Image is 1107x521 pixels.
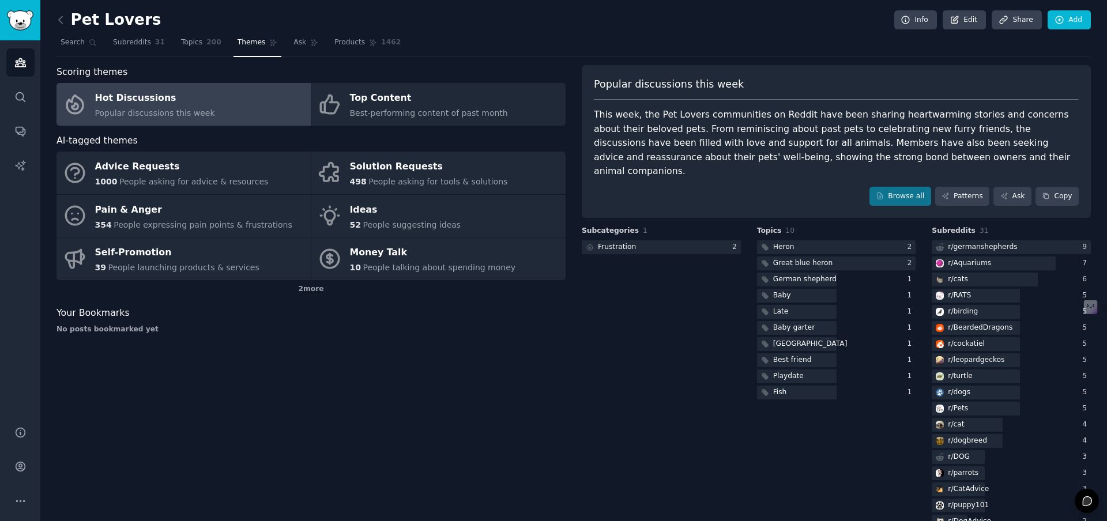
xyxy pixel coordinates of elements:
span: People talking about spending money [363,263,515,272]
div: r/ cockatiel [948,339,985,349]
a: dogbreedr/dogbreed4 [932,434,1091,448]
a: Petsr/Pets5 [932,402,1091,416]
span: People launching products & services [108,263,259,272]
a: Pain & Anger354People expressing pain points & frustrations [57,195,311,237]
div: r/ CatAdvice [948,484,989,494]
a: Great blue heron2 [757,256,916,271]
span: 10 [785,226,795,235]
span: Your Bookmarks [57,306,130,320]
a: birdingr/birding5 [932,305,1091,319]
span: Popular discussions this week [95,108,215,118]
a: Baby garter1 [757,321,916,335]
div: 1 [908,339,916,349]
a: Playdate1 [757,369,916,384]
div: 5 [1082,323,1091,333]
a: Advice Requests1000People asking for advice & resources [57,152,311,194]
span: 31 [980,226,989,235]
a: Info [894,10,937,30]
a: Edit [943,10,986,30]
div: 7 [1082,258,1091,269]
div: 4 [1082,436,1091,446]
img: cats [936,275,944,284]
span: Subcategories [582,226,639,236]
span: People expressing pain points & frustrations [114,220,292,229]
img: RATS [936,292,944,300]
span: 1462 [381,37,401,48]
a: parrotsr/parrots3 [932,466,1091,481]
div: Hot Discussions [95,89,215,108]
div: r/ puppy101 [948,500,989,511]
div: No posts bookmarked yet [57,324,566,335]
a: dogsr/dogs5 [932,386,1091,400]
img: turtle [936,372,944,380]
span: AI-tagged themes [57,134,138,148]
img: birding [936,308,944,316]
span: Subreddits [932,226,976,236]
span: 354 [95,220,112,229]
a: Search [57,33,101,57]
a: Hot DiscussionsPopular discussions this week [57,83,311,126]
div: 1 [908,371,916,382]
span: People asking for tools & solutions [368,177,507,186]
a: Ask [289,33,322,57]
div: 2 [732,242,741,252]
img: dogs [936,388,944,397]
span: Ask [293,37,306,48]
div: Late [773,307,789,317]
a: Patterns [935,187,989,206]
a: RATSr/RATS5 [932,289,1091,303]
a: German shepherd1 [757,273,916,287]
div: r/ turtle [948,371,973,382]
div: 1 [908,290,916,301]
div: Fish [773,387,787,398]
a: turtler/turtle5 [932,369,1091,384]
button: Copy [1036,187,1079,206]
span: Search [61,37,85,48]
a: Fish1 [757,386,916,400]
img: puppy101 [936,501,944,509]
img: Pets [936,405,944,413]
a: Products1462 [330,33,405,57]
div: r/ cat [948,420,964,430]
div: r/ germanshepherds [948,242,1017,252]
span: Products [334,37,365,48]
span: People suggesting ideas [363,220,461,229]
div: Solution Requests [350,158,508,176]
span: 39 [95,263,106,272]
a: BeardedDragonsr/BeardedDragons5 [932,321,1091,335]
span: 1000 [95,177,118,186]
img: CatAdvice [936,485,944,493]
span: 52 [350,220,361,229]
div: 1 [908,274,916,285]
div: Best friend [773,355,812,365]
a: Ideas52People suggesting ideas [311,195,566,237]
a: Browse all [869,187,931,206]
span: Scoring themes [57,65,127,80]
div: Baby garter [773,323,815,333]
div: 1 [908,307,916,317]
div: Heron [773,242,795,252]
div: 5 [1082,290,1091,301]
span: 31 [155,37,165,48]
div: 1 [908,387,916,398]
div: Frustration [598,242,636,252]
div: Advice Requests [95,158,269,176]
span: Topics [757,226,782,236]
span: 200 [206,37,221,48]
a: Topics200 [177,33,225,57]
div: 3 [1082,468,1091,478]
div: 3 [1082,484,1091,494]
img: cockatiel [936,340,944,348]
div: r/ cats [948,274,968,285]
div: 5 [1082,355,1091,365]
div: 1 [908,355,916,365]
a: CatAdvicer/CatAdvice3 [932,482,1091,497]
a: Themes [234,33,282,57]
a: Frustration2 [582,240,741,255]
div: Baby [773,290,791,301]
a: Best friend1 [757,353,916,368]
div: 6 [1082,274,1091,285]
img: BeardedDragons [936,324,944,332]
img: cat [936,421,944,429]
div: 5 [1082,371,1091,382]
